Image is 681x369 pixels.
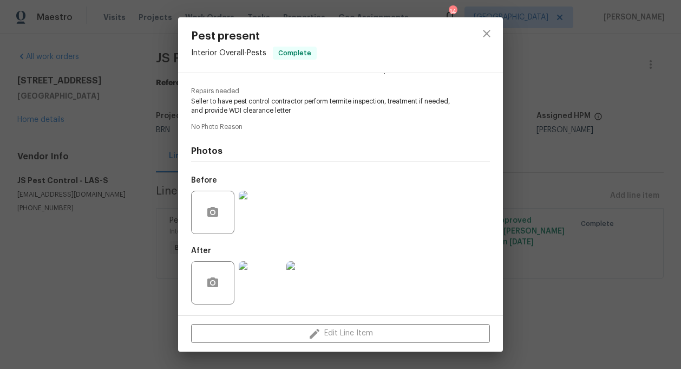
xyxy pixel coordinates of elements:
span: Repairs needed [191,88,490,95]
h5: Before [191,177,217,184]
span: Seller to have pest control contractor perform termite inspection, treatment if needed, and provi... [191,97,460,115]
h4: Photos [191,146,490,157]
span: Pest present [191,30,317,42]
div: 14 [449,7,456,17]
h5: After [191,247,211,255]
span: Interior Overall - Pests [191,49,266,57]
span: Complete [274,48,316,59]
span: No Photo Reason [191,124,490,131]
button: close [474,21,500,47]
